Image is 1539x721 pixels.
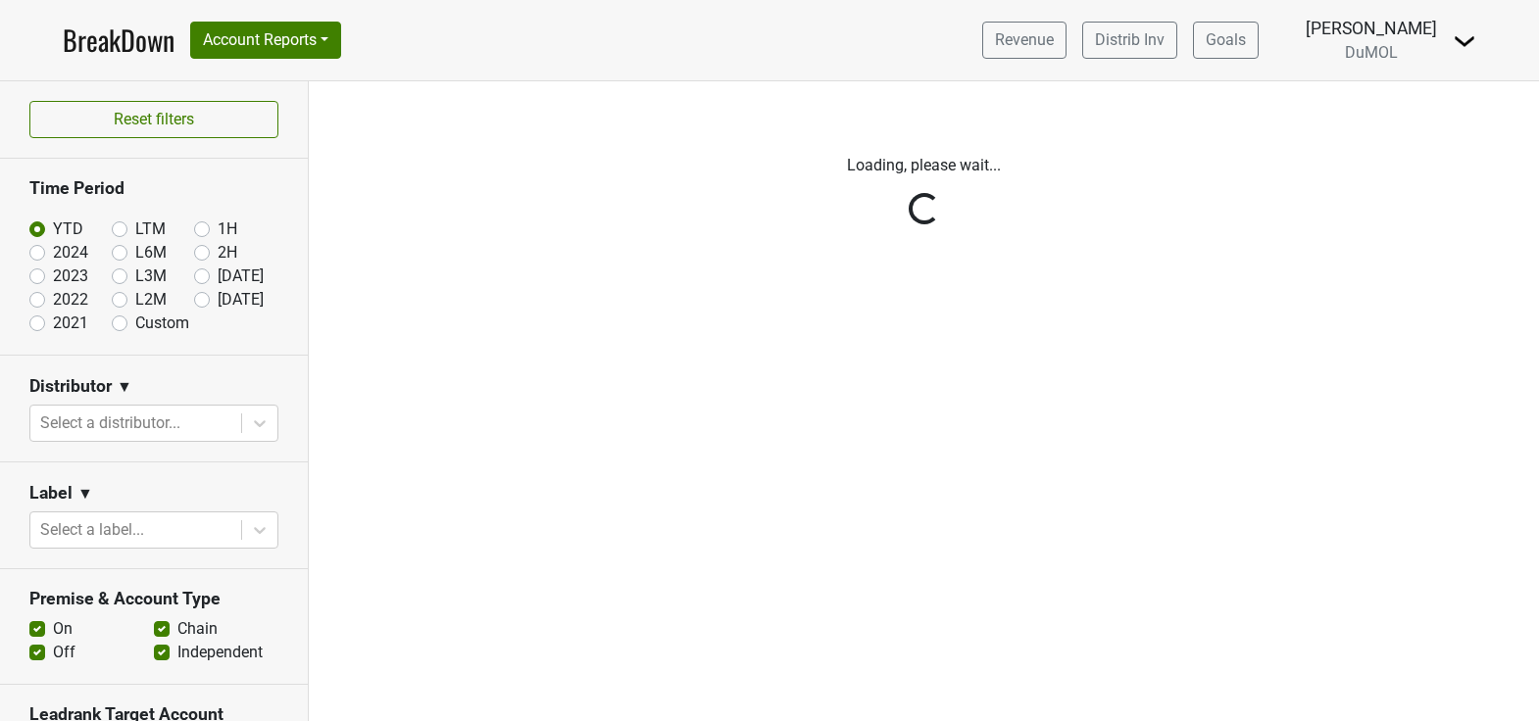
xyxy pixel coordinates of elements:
div: [PERSON_NAME] [1306,16,1437,41]
a: BreakDown [63,20,174,61]
a: Goals [1193,22,1259,59]
a: Revenue [982,22,1067,59]
span: DuMOL [1345,43,1398,62]
button: Account Reports [190,22,341,59]
img: Dropdown Menu [1453,29,1476,53]
p: Loading, please wait... [380,154,1468,177]
a: Distrib Inv [1082,22,1177,59]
